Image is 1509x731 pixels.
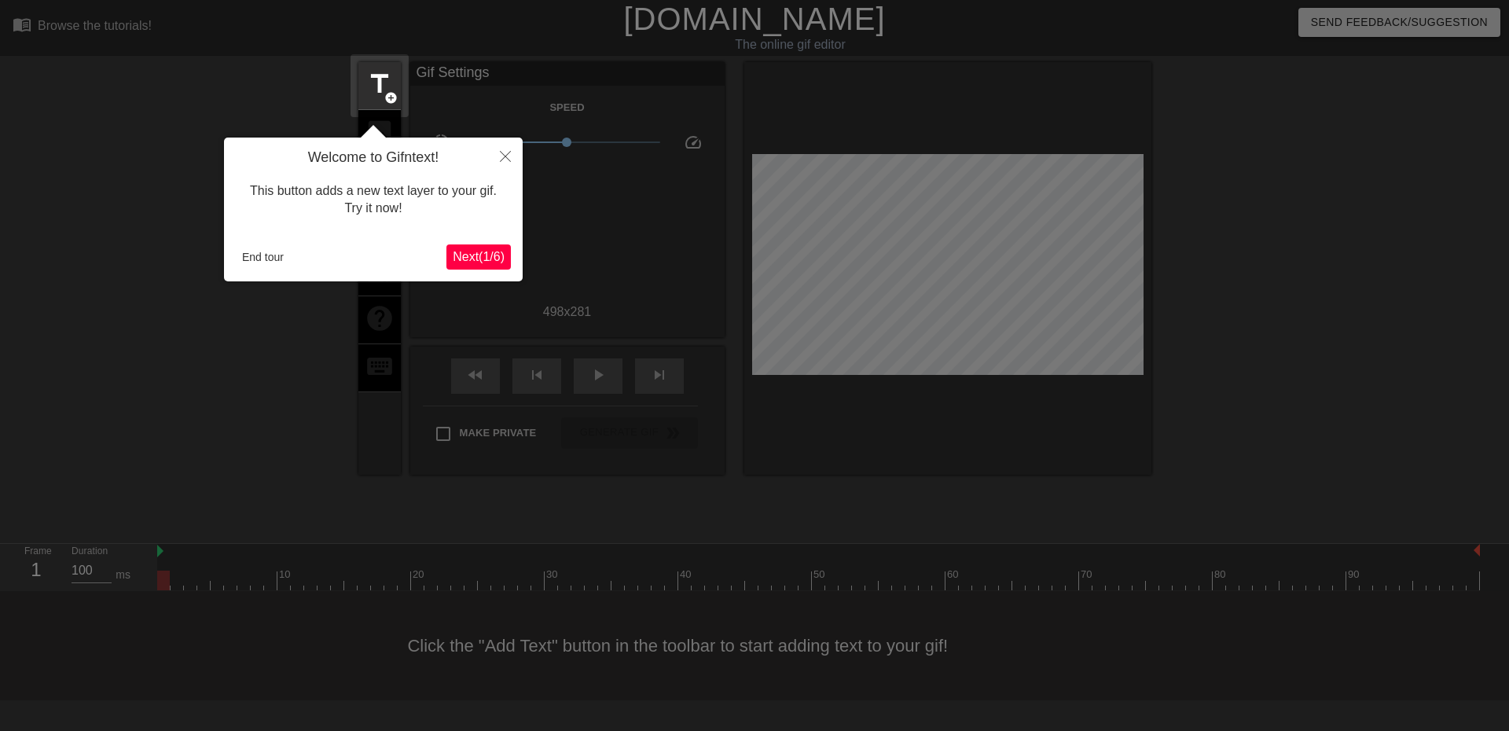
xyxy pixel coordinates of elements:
[236,167,511,233] div: This button adds a new text layer to your gif. Try it now!
[488,138,523,174] button: Close
[236,245,290,269] button: End tour
[446,244,511,270] button: Next
[236,149,511,167] h4: Welcome to Gifntext!
[453,250,505,263] span: Next ( 1 / 6 )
